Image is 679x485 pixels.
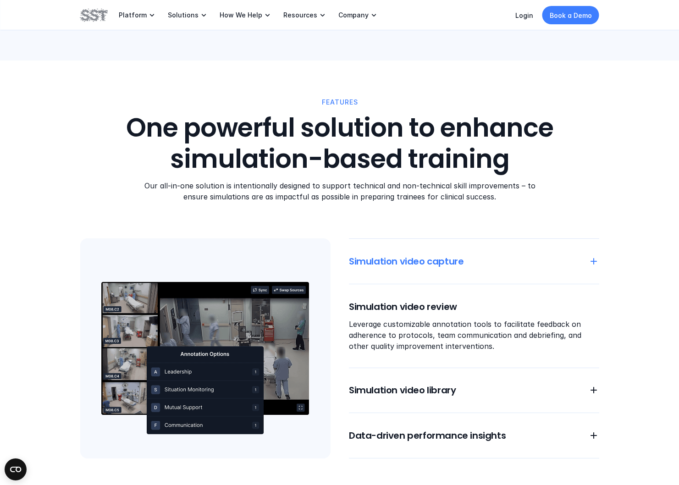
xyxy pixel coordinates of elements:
h6: Data-driven performance insights [349,430,577,442]
h2: One powerful solution to enhance simulation-based training [106,113,573,174]
p: Our all-in-one solution is intentionally designed to support technical and non-technical skill im... [132,180,547,202]
p: Platform [119,11,147,19]
p: Solutions [168,11,199,19]
a: Login [515,11,533,19]
h6: Simulation video library [349,384,577,397]
p: How We Help [220,11,262,19]
button: Open CMP widget [5,458,27,480]
a: Book a Demo [542,6,599,24]
h6: Simulation video capture [349,255,577,268]
img: SST logo [80,7,108,23]
img: simulation metrics [80,238,331,458]
p: Resources [283,11,317,19]
p: Book a Demo [550,11,592,20]
p: Company [338,11,369,19]
h6: Simulation video review [349,300,599,313]
p: Leverage customizable annotation tools to facilitate feedback on adherence to protocols, team com... [349,319,599,352]
p: Features [321,97,358,107]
